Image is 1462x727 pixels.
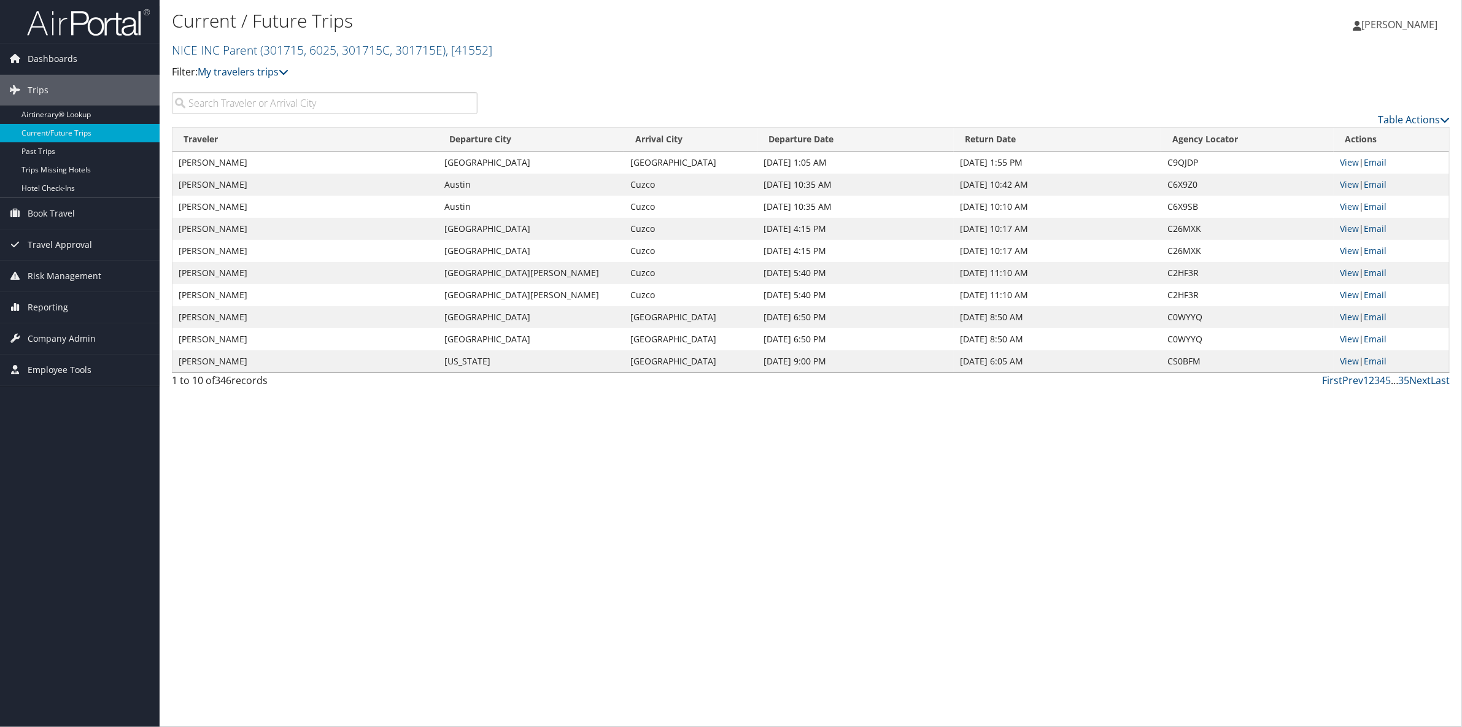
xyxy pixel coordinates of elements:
a: Email [1364,245,1387,256]
td: [GEOGRAPHIC_DATA] [624,328,757,350]
td: [PERSON_NAME] [172,174,438,196]
td: Cuzco [624,284,757,306]
span: [PERSON_NAME] [1361,18,1437,31]
a: 5 [1385,374,1391,387]
a: Email [1364,289,1387,301]
td: [DATE] 6:50 PM [757,306,954,328]
td: Cuzco [624,174,757,196]
td: [DATE] 4:15 PM [757,218,954,240]
span: Company Admin [28,323,96,354]
td: C26MXK [1161,240,1334,262]
a: Email [1364,267,1387,279]
td: [PERSON_NAME] [172,152,438,174]
td: C26MXK [1161,218,1334,240]
span: 346 [215,374,231,387]
th: Departure Date: activate to sort column descending [757,128,954,152]
td: [DATE] 5:40 PM [757,284,954,306]
a: View [1340,267,1359,279]
td: CS0BFM [1161,350,1334,372]
td: [GEOGRAPHIC_DATA] [438,306,625,328]
img: airportal-logo.png [27,8,150,37]
a: Email [1364,179,1387,190]
td: [PERSON_NAME] [172,196,438,218]
td: Cuzco [624,262,757,284]
td: [PERSON_NAME] [172,218,438,240]
a: Email [1364,311,1387,323]
span: Employee Tools [28,355,91,385]
h1: Current / Future Trips [172,8,1024,34]
a: 2 [1369,374,1374,387]
a: Prev [1342,374,1363,387]
td: Cuzco [624,218,757,240]
td: Cuzco [624,240,757,262]
td: [DATE] 1:55 PM [954,152,1161,174]
a: Email [1364,333,1387,345]
p: Filter: [172,64,1024,80]
td: [DATE] 10:42 AM [954,174,1161,196]
td: [US_STATE] [438,350,625,372]
td: | [1334,306,1449,328]
td: [DATE] 6:50 PM [757,328,954,350]
td: [PERSON_NAME] [172,262,438,284]
td: [DATE] 1:05 AM [757,152,954,174]
td: [DATE] 5:40 PM [757,262,954,284]
a: View [1340,355,1359,367]
td: [PERSON_NAME] [172,306,438,328]
td: C0WYYQ [1161,306,1334,328]
th: Departure City: activate to sort column ascending [438,128,625,152]
a: View [1340,201,1359,212]
td: Austin [438,174,625,196]
th: Actions [1334,128,1449,152]
td: Cuzco [624,196,757,218]
td: [DATE] 9:00 PM [757,350,954,372]
a: NICE INC Parent [172,42,492,58]
td: | [1334,350,1449,372]
a: Next [1409,374,1431,387]
td: [DATE] 10:10 AM [954,196,1161,218]
a: Email [1364,156,1387,168]
span: Risk Management [28,261,101,291]
td: [GEOGRAPHIC_DATA] [438,218,625,240]
span: Reporting [28,292,68,323]
a: View [1340,245,1359,256]
a: View [1340,223,1359,234]
a: View [1340,311,1359,323]
td: | [1334,218,1449,240]
td: | [1334,328,1449,350]
td: [DATE] 10:35 AM [757,174,954,196]
td: [DATE] 10:35 AM [757,196,954,218]
a: Email [1364,201,1387,212]
td: [DATE] 10:17 AM [954,218,1161,240]
td: [GEOGRAPHIC_DATA] [438,328,625,350]
td: [DATE] 11:10 AM [954,284,1161,306]
td: [GEOGRAPHIC_DATA] [438,152,625,174]
td: [GEOGRAPHIC_DATA][PERSON_NAME] [438,262,625,284]
a: View [1340,333,1359,345]
span: , [ 41552 ] [446,42,492,58]
a: Table Actions [1378,113,1450,126]
span: ( 301715, 6025, 301715C, 301715E ) [260,42,446,58]
td: C6X9Z0 [1161,174,1334,196]
th: Traveler: activate to sort column ascending [172,128,438,152]
span: Dashboards [28,44,77,74]
a: 3 [1374,374,1380,387]
a: View [1340,289,1359,301]
td: Austin [438,196,625,218]
span: Book Travel [28,198,75,229]
th: Return Date: activate to sort column ascending [954,128,1161,152]
td: [GEOGRAPHIC_DATA] [438,240,625,262]
a: View [1340,179,1359,190]
td: [GEOGRAPHIC_DATA] [624,350,757,372]
a: [PERSON_NAME] [1353,6,1450,43]
td: [DATE] 10:17 AM [954,240,1161,262]
a: First [1322,374,1342,387]
td: [PERSON_NAME] [172,350,438,372]
td: [PERSON_NAME] [172,328,438,350]
td: C0WYYQ [1161,328,1334,350]
a: My travelers trips [198,65,288,79]
td: [PERSON_NAME] [172,240,438,262]
td: C2HF3R [1161,262,1334,284]
td: [DATE] 4:15 PM [757,240,954,262]
a: 4 [1380,374,1385,387]
span: Travel Approval [28,229,92,260]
